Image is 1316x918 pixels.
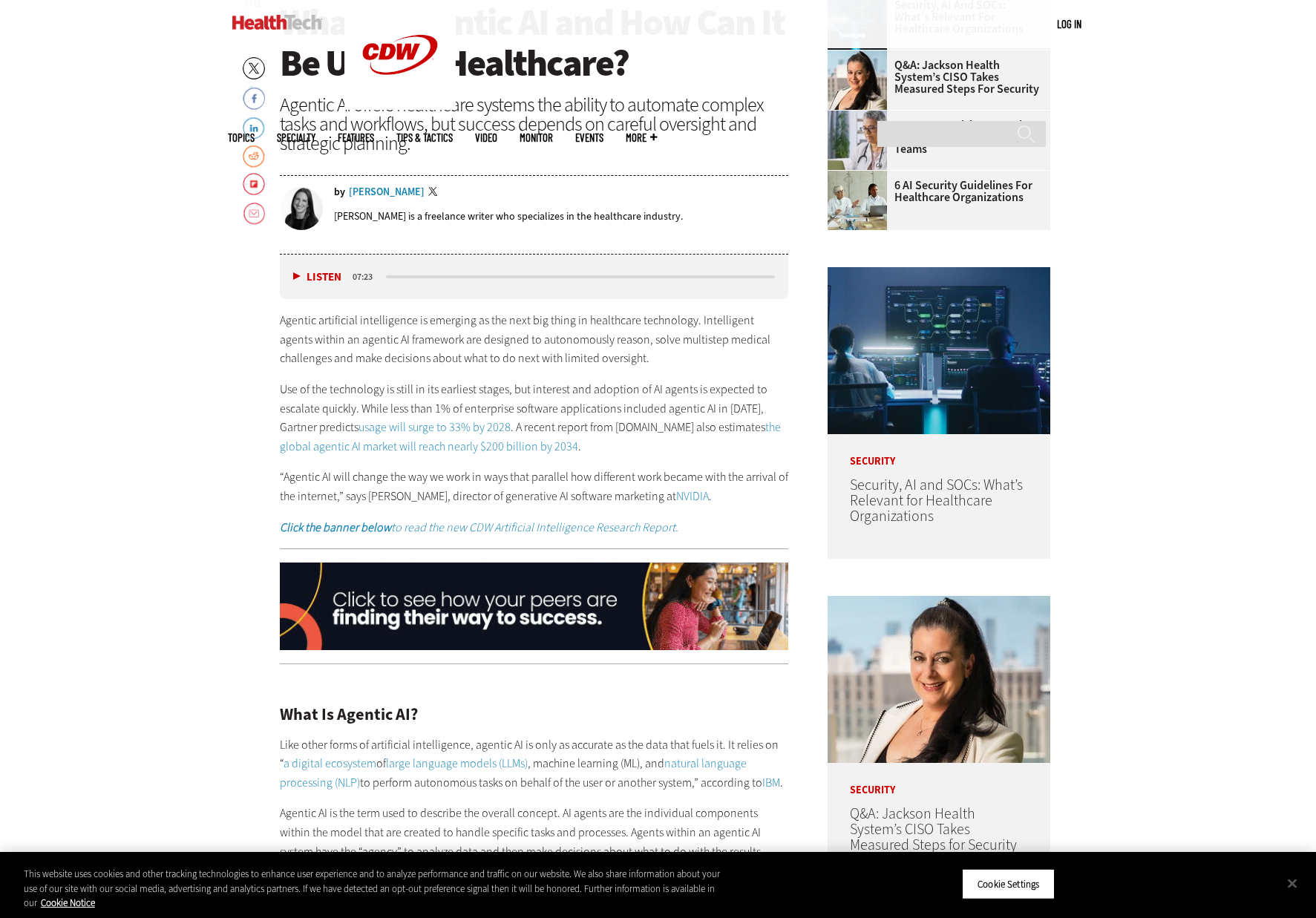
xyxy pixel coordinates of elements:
[280,563,789,650] img: xs-AI-q225-animated-desktop
[232,15,322,30] img: Home
[280,187,323,230] img: Erin Laviola
[1057,16,1081,32] div: User menu
[386,755,528,771] a: large language models (LLMs)
[359,419,511,435] a: usage will surge to 33% by 2028
[277,132,315,143] span: Specialty
[828,763,1050,796] p: Security
[280,519,678,535] em: to read the new CDW Artificial Intelligence Research Report.
[626,132,657,143] span: More
[962,868,1055,899] button: Cookie Settings
[350,270,384,283] div: duration
[828,111,894,122] a: doctor on laptop
[828,171,894,183] a: Doctors meeting in the office
[475,132,497,143] a: Video
[1057,17,1081,30] a: Log in
[338,132,374,143] a: Features
[280,468,789,505] p: “Agentic AI will change the way we work in ways that parallel how different work became with the ...
[762,775,780,790] a: IBM
[293,272,341,283] button: Listen
[334,209,683,223] p: [PERSON_NAME] is a freelance writer who specializes in the healthcare industry.
[228,132,255,143] span: Topics
[280,519,391,535] strong: Click the banner below
[828,180,1041,203] a: 6 AI Security Guidelines for Healthcare Organizations
[850,804,1017,855] a: Q&A: Jackson Health System’s CISO Takes Measured Steps for Security
[828,596,1050,763] img: Connie Barrera
[24,867,724,911] div: This website uses cookies and other tracking technologies to enhance user experience and to analy...
[428,187,442,199] a: Twitter
[280,519,678,535] a: Click the banner belowto read the new CDW Artificial Intelligence Research Report.
[280,419,781,454] a: the global agentic AI market will reach nearly $200 billion by 2034
[1276,867,1309,899] button: Close
[828,171,887,230] img: Doctors meeting in the office
[828,267,1050,434] img: security team in high-tech computer room
[280,380,789,456] p: Use of the technology is still in its earliest stages, but interest and adoption of AI agents is ...
[828,111,887,170] img: doctor on laptop
[334,187,345,197] span: by
[280,706,789,723] h2: What Is Agentic AI?
[280,255,789,299] div: media player
[284,755,376,771] a: a digital ecosystem
[280,311,789,368] p: Agentic artificial intelligence is emerging as the next big thing in healthcare technology. Intel...
[280,755,747,790] a: natural language processing (NLP)
[280,735,789,793] p: Like other forms of artificial intelligence, agentic AI is only as accurate as the data that fuel...
[520,132,553,143] a: MonITor
[396,132,453,143] a: Tips & Tactics
[676,488,709,504] a: NVIDIA
[828,434,1050,467] p: Security
[349,187,425,197] a: [PERSON_NAME]
[344,98,456,114] a: CDW
[41,896,95,909] a: More information about your privacy
[575,132,603,143] a: Events
[850,475,1023,526] a: Security, AI and SOCs: What’s Relevant for Healthcare Organizations
[280,804,789,861] p: Agentic AI is the term used to describe the overall concept. AI agents are the individual compone...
